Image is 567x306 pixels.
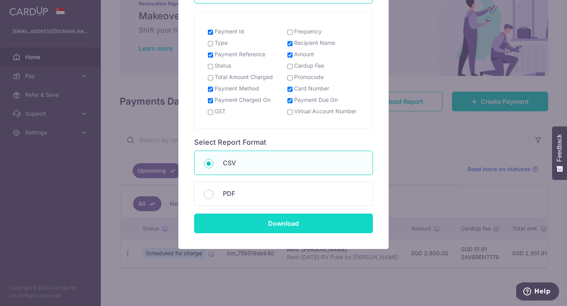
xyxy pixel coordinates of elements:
[294,73,324,81] label: Promocode
[294,62,324,70] label: Cardup Fee
[556,134,563,162] span: Feedback
[294,50,314,58] label: Amount
[215,62,231,70] label: Status
[552,126,567,180] button: Feedback - Show survey
[223,189,363,198] p: PDF
[194,138,373,147] h6: Select Report Format
[223,158,363,168] p: CSV
[215,85,259,92] label: Payment Method
[215,50,265,58] label: Payment Reference
[294,39,335,47] label: Recipient Name
[294,96,338,104] label: Payment Due On
[215,28,244,35] label: Payment Id
[194,214,373,233] input: Download
[215,73,273,81] label: Total Amount Charged
[215,107,226,115] label: GST
[294,85,329,92] label: Card Number
[294,28,322,35] label: Frequency
[294,107,356,115] label: Virtual Account Number
[215,39,228,47] label: Type
[215,96,271,104] label: Payment Charged On
[516,282,559,302] iframe: Opens a widget where you can find more information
